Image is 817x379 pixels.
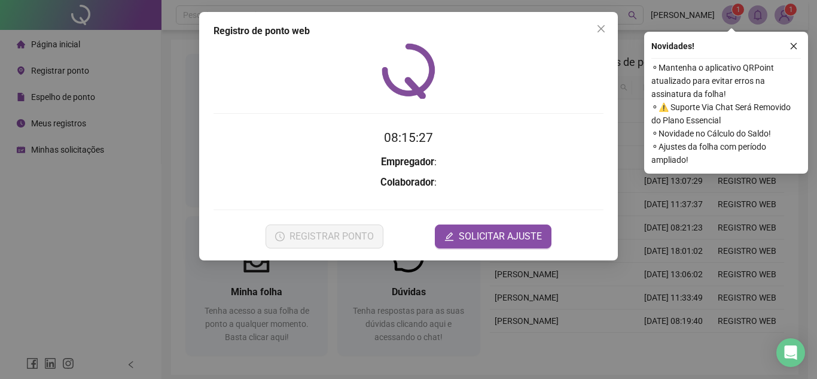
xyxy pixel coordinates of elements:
div: Open Intercom Messenger [776,338,805,367]
span: ⚬ Mantenha o aplicativo QRPoint atualizado para evitar erros na assinatura da folha! [651,61,801,101]
img: QRPoint [382,43,435,99]
div: Registro de ponto web [214,24,603,38]
button: Close [592,19,611,38]
span: close [596,24,606,34]
time: 08:15:27 [384,131,433,145]
span: SOLICITAR AJUSTE [459,229,542,244]
button: editSOLICITAR AJUSTE [435,225,551,248]
span: Novidades ! [651,40,694,53]
span: edit [444,232,454,241]
button: REGISTRAR PONTO [266,225,383,248]
span: ⚬ Ajustes da folha com período ampliado! [651,140,801,166]
h3: : [214,154,603,170]
span: close [789,42,798,50]
span: ⚬ ⚠️ Suporte Via Chat Será Removido do Plano Essencial [651,101,801,127]
strong: Colaborador [380,177,434,188]
strong: Empregador [381,156,434,168]
h3: : [214,175,603,190]
span: ⚬ Novidade no Cálculo do Saldo! [651,127,801,140]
